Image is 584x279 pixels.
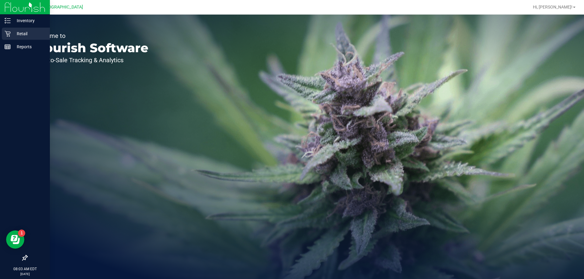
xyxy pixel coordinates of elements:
[11,17,47,24] p: Inventory
[41,5,83,10] span: [GEOGRAPHIC_DATA]
[3,266,47,272] p: 08:03 AM EDT
[533,5,572,9] span: Hi, [PERSON_NAME]!
[33,42,148,54] p: Flourish Software
[33,33,148,39] p: Welcome to
[11,30,47,37] p: Retail
[33,57,148,63] p: Seed-to-Sale Tracking & Analytics
[3,272,47,276] p: [DATE]
[5,44,11,50] inline-svg: Reports
[11,43,47,50] p: Reports
[18,230,25,237] iframe: Resource center unread badge
[5,31,11,37] inline-svg: Retail
[5,18,11,24] inline-svg: Inventory
[6,230,24,249] iframe: Resource center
